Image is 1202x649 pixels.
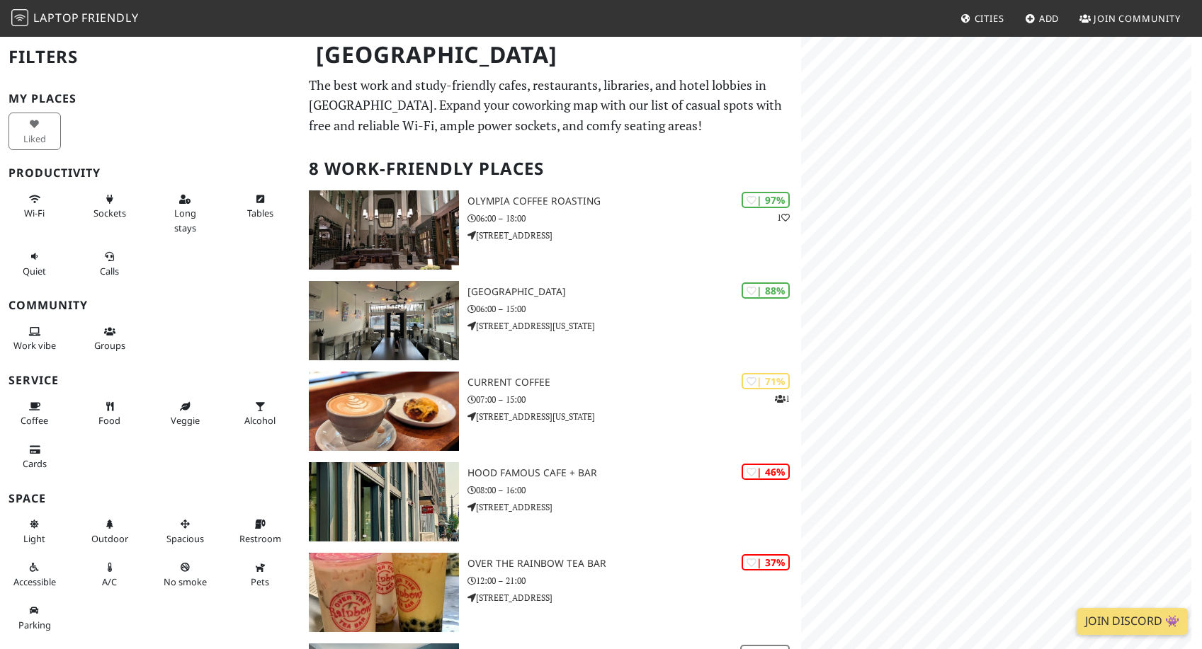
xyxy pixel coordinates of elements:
button: Long stays [159,188,211,239]
span: Spacious [166,532,204,545]
span: Outdoor area [91,532,128,545]
p: [STREET_ADDRESS] [467,591,801,604]
a: Over The Rainbow Tea Bar | 37% Over The Rainbow Tea Bar 12:00 – 21:00 [STREET_ADDRESS] [300,553,801,632]
span: Quiet [23,265,46,277]
p: 12:00 – 21:00 [467,574,801,587]
button: Food [84,395,136,432]
span: Restroom [239,532,281,545]
span: Accessible [13,575,56,588]
span: Stable Wi-Fi [24,207,45,219]
span: People working [13,339,56,352]
span: Add [1039,12,1060,25]
a: Hood Famous Cafe + Bar | 46% Hood Famous Cafe + Bar 08:00 – 16:00 [STREET_ADDRESS] [300,462,801,541]
h2: 8 Work-Friendly Places [309,147,793,190]
button: Light [8,512,61,550]
img: Over The Rainbow Tea Bar [309,553,459,632]
p: 1 [775,392,790,406]
a: Join Discord 👾 [1077,608,1188,635]
p: [STREET_ADDRESS][US_STATE] [467,410,801,423]
p: 08:00 – 16:00 [467,483,801,497]
img: Current Coffee [309,372,459,451]
h3: Over The Rainbow Tea Bar [467,558,801,570]
button: Wi-Fi [8,188,61,225]
button: Accessible [8,556,61,593]
span: Cities [975,12,1004,25]
h3: Space [8,492,292,505]
button: Work vibe [8,320,61,357]
p: 06:00 – 18:00 [467,212,801,225]
h3: [GEOGRAPHIC_DATA] [467,286,801,298]
button: Parking [8,599,61,636]
div: | 97% [742,192,790,208]
img: Hood Famous Cafe + Bar [309,462,459,541]
button: Veggie [159,395,211,432]
p: 06:00 – 15:00 [467,302,801,316]
button: Groups [84,320,136,357]
button: Coffee [8,395,61,432]
div: | 88% [742,282,790,299]
h3: Olympia Coffee Roasting [467,195,801,207]
span: Power sockets [93,207,126,219]
span: Food [98,414,120,427]
a: LaptopFriendly LaptopFriendly [11,6,139,31]
h2: Filters [8,35,292,79]
img: West Seattle Grounds [309,281,459,360]
span: Pet friendly [251,575,269,588]
span: Alcohol [244,414,276,427]
span: Join Community [1094,12,1181,25]
p: 07:00 – 15:00 [467,393,801,406]
button: Pets [234,556,286,593]
img: LaptopFriendly [11,9,28,26]
a: Join Community [1074,6,1186,31]
p: [STREET_ADDRESS][US_STATE] [467,319,801,333]
div: | 71% [742,373,790,389]
button: Cards [8,438,61,476]
a: Add [1019,6,1065,31]
button: Sockets [84,188,136,225]
button: A/C [84,556,136,593]
h3: My Places [8,92,292,105]
span: Veggie [171,414,200,427]
button: Tables [234,188,286,225]
span: Natural light [23,532,45,545]
img: Olympia Coffee Roasting [309,190,459,270]
button: Outdoor [84,512,136,550]
button: Calls [84,245,136,282]
button: Alcohol [234,395,286,432]
span: Laptop [33,10,79,25]
a: Olympia Coffee Roasting | 97% 1 Olympia Coffee Roasting 06:00 – 18:00 [STREET_ADDRESS] [300,190,801,270]
span: Work-friendly tables [247,207,273,219]
p: [STREET_ADDRESS] [467,229,801,242]
button: Quiet [8,245,61,282]
div: | 37% [742,554,790,570]
h3: Community [8,299,292,312]
a: Cities [955,6,1010,31]
p: [STREET_ADDRESS] [467,500,801,514]
span: Coffee [21,414,48,427]
button: No smoke [159,556,211,593]
p: The best work and study-friendly cafes, restaurants, libraries, and hotel lobbies in [GEOGRAPHIC_... [309,75,793,136]
div: | 46% [742,464,790,480]
span: Credit cards [23,457,47,470]
h3: Productivity [8,166,292,180]
span: Long stays [174,207,196,234]
h1: [GEOGRAPHIC_DATA] [305,35,798,74]
span: Group tables [94,339,125,352]
span: Video/audio calls [100,265,119,277]
h3: Hood Famous Cafe + Bar [467,467,801,479]
a: Current Coffee | 71% 1 Current Coffee 07:00 – 15:00 [STREET_ADDRESS][US_STATE] [300,372,801,451]
a: West Seattle Grounds | 88% [GEOGRAPHIC_DATA] 06:00 – 15:00 [STREET_ADDRESS][US_STATE] [300,281,801,360]
p: 1 [777,211,790,224]
h3: Current Coffee [467,377,801,389]
button: Restroom [234,512,286,550]
span: Friendly [81,10,138,25]
button: Spacious [159,512,211,550]
h3: Service [8,374,292,387]
span: Parking [18,619,51,631]
span: Smoke free [164,575,207,588]
span: Air conditioned [102,575,117,588]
